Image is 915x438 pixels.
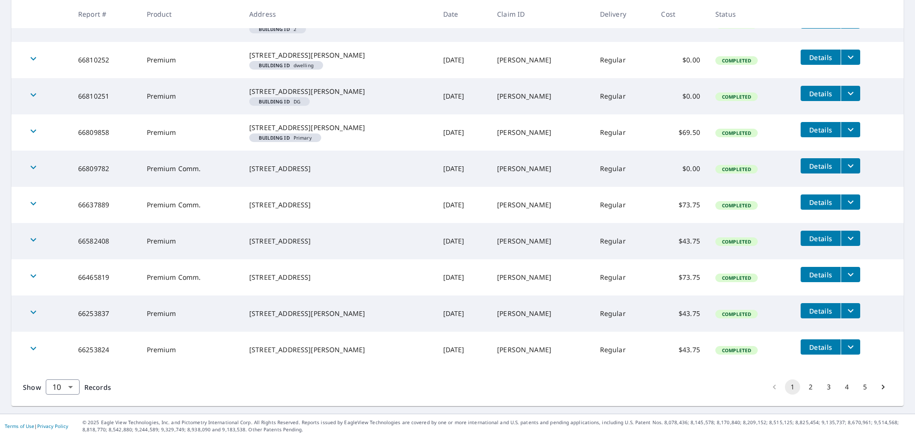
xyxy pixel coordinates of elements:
p: | [5,423,68,429]
span: Completed [716,93,757,100]
span: Completed [716,166,757,173]
td: Premium [139,223,242,259]
td: Regular [592,187,654,223]
em: Building ID [259,63,290,68]
span: 2 [253,27,302,31]
button: detailsBtn-66253824 [801,339,841,355]
button: Go to page 2 [803,379,818,395]
div: [STREET_ADDRESS] [249,273,428,282]
td: [DATE] [436,332,490,368]
div: [STREET_ADDRESS][PERSON_NAME] [249,51,428,60]
td: [DATE] [436,187,490,223]
button: filesDropdownBtn-66810252 [841,50,860,65]
a: Privacy Policy [37,423,68,429]
td: Premium [139,42,242,78]
span: Primary [253,135,317,140]
td: [PERSON_NAME] [489,151,592,187]
div: [STREET_ADDRESS] [249,200,428,210]
em: Building ID [259,27,290,31]
td: [PERSON_NAME] [489,114,592,151]
td: 66465819 [71,259,139,295]
td: [PERSON_NAME] [489,223,592,259]
span: Details [806,125,835,134]
td: $0.00 [653,151,708,187]
td: Premium Comm. [139,151,242,187]
td: Regular [592,151,654,187]
span: Show [23,383,41,392]
span: Completed [716,238,757,245]
td: Regular [592,295,654,332]
button: page 1 [785,379,800,395]
td: $43.75 [653,223,708,259]
button: filesDropdownBtn-66465819 [841,267,860,282]
td: Premium [139,295,242,332]
button: Go to page 3 [821,379,836,395]
button: Go to next page [875,379,891,395]
button: detailsBtn-66582408 [801,231,841,246]
div: [STREET_ADDRESS][PERSON_NAME] [249,345,428,355]
span: Completed [716,347,757,354]
td: [DATE] [436,114,490,151]
td: [DATE] [436,259,490,295]
td: [PERSON_NAME] [489,78,592,114]
span: Records [84,383,111,392]
em: Building ID [259,135,290,140]
button: filesDropdownBtn-66809782 [841,158,860,173]
td: Regular [592,332,654,368]
td: 66253824 [71,332,139,368]
span: Details [806,306,835,316]
button: filesDropdownBtn-66810251 [841,86,860,101]
button: filesDropdownBtn-66253824 [841,339,860,355]
button: Go to page 5 [857,379,873,395]
td: [DATE] [436,295,490,332]
td: Premium [139,114,242,151]
td: Regular [592,223,654,259]
div: [STREET_ADDRESS] [249,236,428,246]
td: Premium [139,332,242,368]
span: Details [806,53,835,62]
td: [PERSON_NAME] [489,259,592,295]
td: 66810252 [71,42,139,78]
td: $69.50 [653,114,708,151]
div: Show 10 records [46,379,80,395]
td: [DATE] [436,42,490,78]
button: Go to page 4 [839,379,854,395]
td: [PERSON_NAME] [489,332,592,368]
td: [DATE] [436,78,490,114]
p: © 2025 Eagle View Technologies, Inc. and Pictometry International Corp. All Rights Reserved. Repo... [82,419,910,433]
div: 10 [46,374,80,400]
td: Regular [592,114,654,151]
td: Regular [592,42,654,78]
td: Premium Comm. [139,187,242,223]
span: Completed [716,130,757,136]
td: Premium [139,78,242,114]
td: 66809782 [71,151,139,187]
td: 66810251 [71,78,139,114]
td: Regular [592,78,654,114]
em: Building ID [259,99,290,104]
button: filesDropdownBtn-66253837 [841,303,860,318]
td: Premium Comm. [139,259,242,295]
span: Details [806,270,835,279]
button: detailsBtn-66810252 [801,50,841,65]
td: 66809858 [71,114,139,151]
span: Completed [716,57,757,64]
td: [DATE] [436,151,490,187]
div: [STREET_ADDRESS] [249,164,428,173]
td: $43.75 [653,332,708,368]
span: dwelling [253,63,319,68]
span: Completed [716,202,757,209]
td: [PERSON_NAME] [489,295,592,332]
td: $73.75 [653,187,708,223]
td: $43.75 [653,295,708,332]
button: filesDropdownBtn-66582408 [841,231,860,246]
button: detailsBtn-66465819 [801,267,841,282]
td: Regular [592,259,654,295]
div: [STREET_ADDRESS][PERSON_NAME] [249,309,428,318]
button: detailsBtn-66810251 [801,86,841,101]
span: Completed [716,275,757,281]
td: $73.75 [653,259,708,295]
td: [PERSON_NAME] [489,187,592,223]
button: filesDropdownBtn-66637889 [841,194,860,210]
button: filesDropdownBtn-66809858 [841,122,860,137]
